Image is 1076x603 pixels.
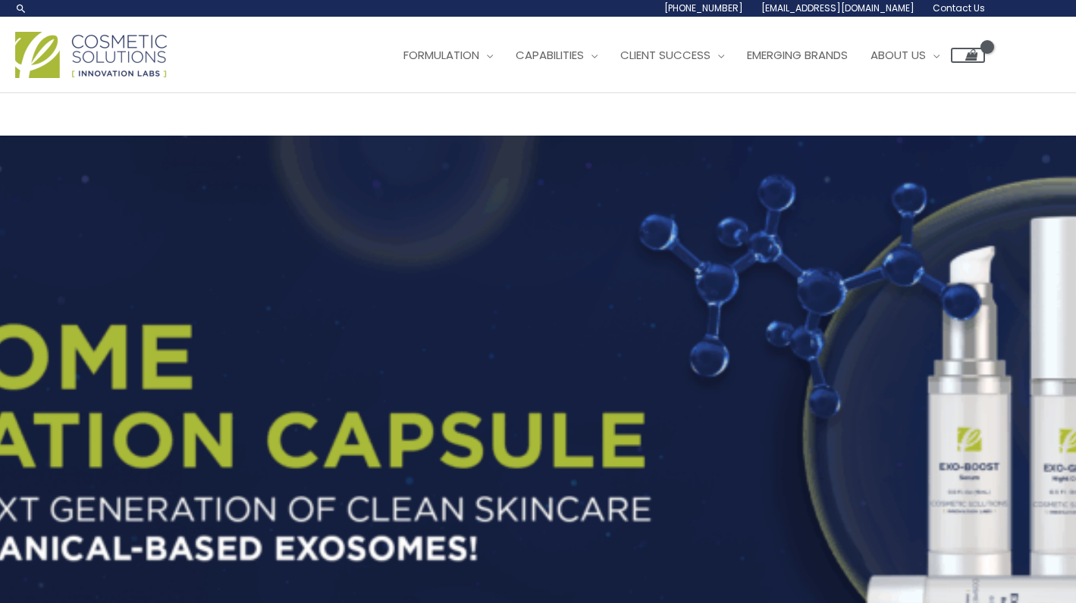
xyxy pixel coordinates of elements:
span: Client Success [620,47,711,63]
a: Emerging Brands [736,33,859,78]
span: About Us [871,47,926,63]
span: Contact Us [933,2,985,14]
a: Client Success [609,33,736,78]
a: Formulation [392,33,504,78]
span: Capabilities [516,47,584,63]
nav: Site Navigation [381,33,985,78]
span: Emerging Brands [747,47,848,63]
span: [EMAIL_ADDRESS][DOMAIN_NAME] [761,2,914,14]
a: About Us [859,33,951,78]
a: View Shopping Cart, empty [951,48,985,63]
span: Formulation [403,47,479,63]
span: [PHONE_NUMBER] [664,2,743,14]
a: Search icon link [15,2,27,14]
a: Capabilities [504,33,609,78]
img: Cosmetic Solutions Logo [15,32,167,78]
